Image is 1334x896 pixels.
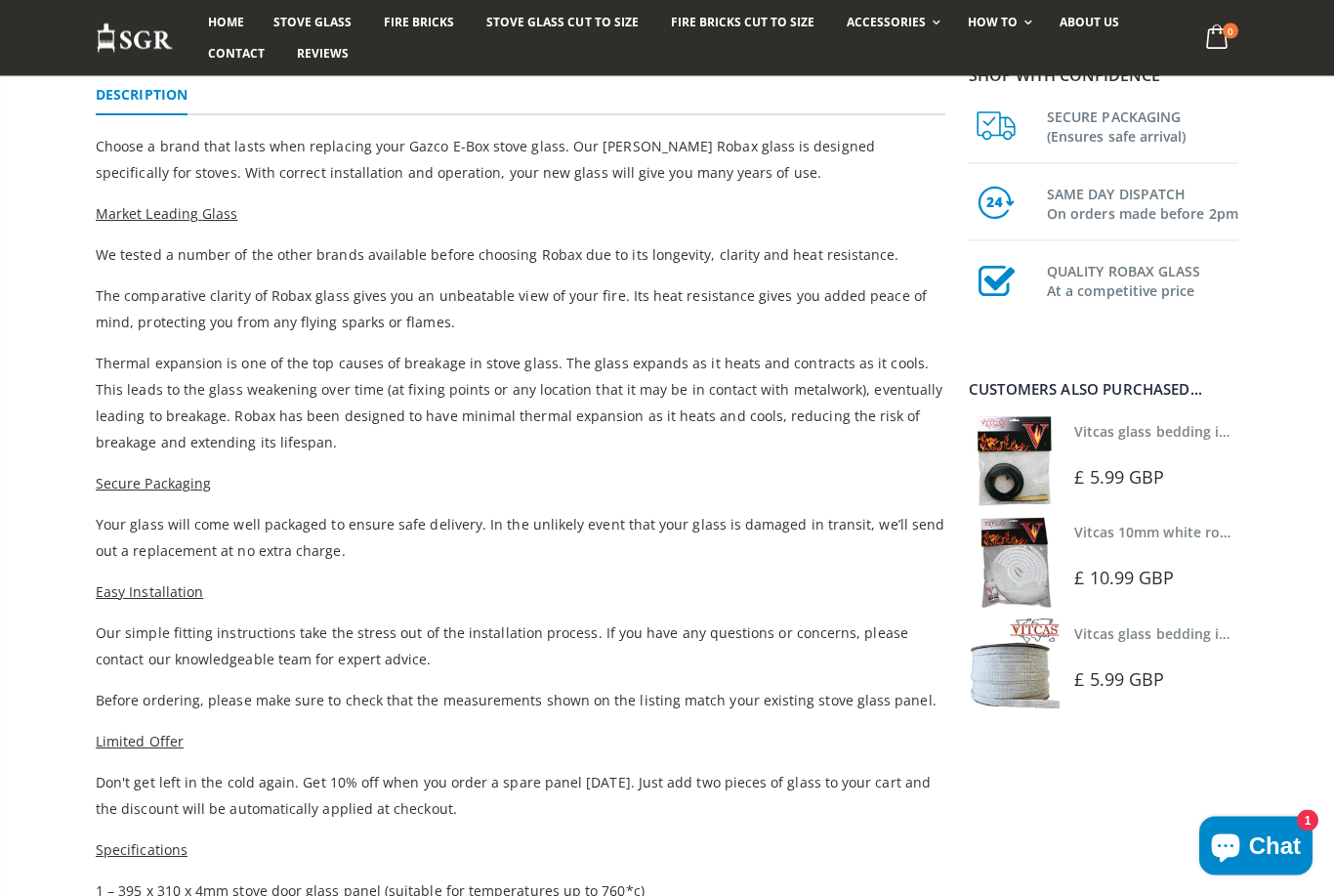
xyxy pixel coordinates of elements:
span: We tested a number of the other brands available before choosing Robax due to its longevity, clar... [96,246,898,265]
img: Vitcas stove glass bedding in tape [969,416,1060,507]
a: Contact [193,38,279,69]
span: Your glass will come well packaged to ensure safe delivery. In the unlikely event that your glass... [96,516,944,561]
span: About us [1060,14,1119,30]
span: Fire Bricks Cut To Size [671,14,814,30]
span: Our simple fitting instructions take the stress out of the installation process. If you have any ... [96,624,908,669]
span: Market Leading Glass [96,205,237,224]
a: Stove Glass [259,7,366,38]
span: Fire Bricks [384,14,454,30]
a: Home [193,7,259,38]
span: Secure Packaging [96,475,211,493]
span: Reviews [297,45,349,62]
span: £ 5.99 GBP [1074,465,1164,489]
span: £ 10.99 GBP [1074,566,1174,589]
span: How To [968,14,1018,30]
img: Vitcas white rope, glue and gloves kit 10mm [969,517,1060,608]
span: Specifications [96,841,188,860]
span: Don't get left in the cold again. Get 10% off when you order a spare panel [DATE]. Just add two p... [96,774,931,819]
a: How To [953,7,1042,38]
span: The comparative clarity of Robax glass gives you an unbeatable view of your fire. Its heat resist... [96,287,927,332]
span: Limited Offer [96,733,184,751]
span: 0 [1223,23,1238,39]
span: Stove Glass [273,14,352,30]
span: Accessories [847,14,926,30]
span: Contact [208,45,265,62]
span: Before ordering, please make sure to check that the measurements shown on the listing match your ... [96,692,937,710]
a: Description [96,77,188,116]
span: Thermal expansion is one of the top causes of breakage in stove glass. The glass expands as it he... [96,355,942,452]
inbox-online-store-chat: Shopify online store chat [1193,817,1318,880]
h3: SECURE PACKAGING (Ensures safe arrival) [1047,104,1238,147]
h3: QUALITY ROBAX GLASS At a competitive price [1047,258,1238,301]
span: £ 5.99 GBP [1074,667,1164,691]
img: Vitcas stove glass bedding in tape [969,619,1060,709]
h3: SAME DAY DISPATCH On orders made before 2pm [1047,181,1238,224]
a: 0 [1198,20,1238,58]
a: Stove Glass Cut To Size [472,7,652,38]
a: About us [1045,7,1134,38]
a: Fire Bricks Cut To Size [656,7,829,38]
a: Accessories [832,7,950,38]
span: Stove Glass Cut To Size [486,14,638,30]
span: Choose a brand that lasts when replacing your Gazco E-Box stove glass. Our [PERSON_NAME] Robax gl... [96,138,875,183]
a: Fire Bricks [369,7,469,38]
img: Stove Glass Replacement [96,22,174,55]
div: Customers also purchased... [969,382,1238,397]
span: Easy Installation [96,583,203,602]
span: Home [208,14,244,30]
a: Reviews [282,38,363,69]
